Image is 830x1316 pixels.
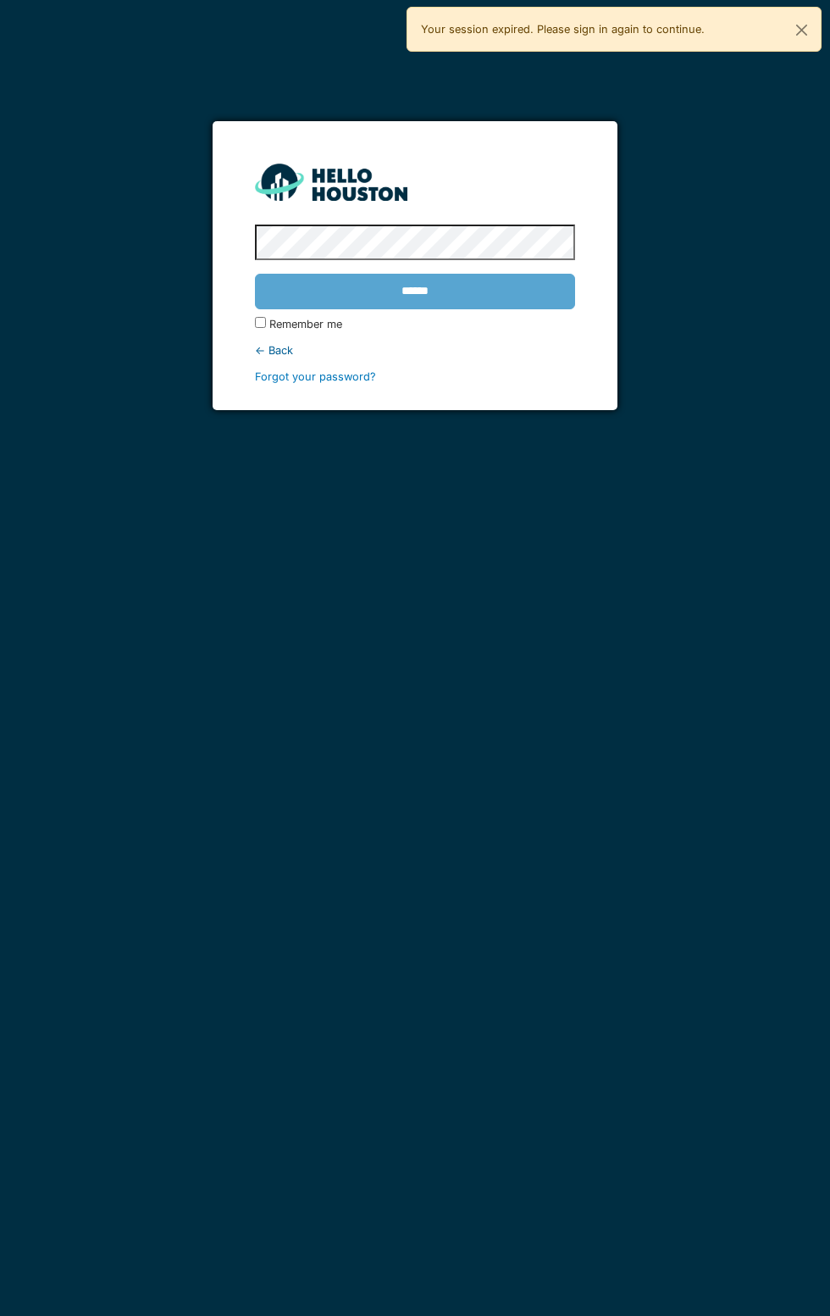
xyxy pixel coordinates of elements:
[783,8,821,53] button: Close
[255,164,407,200] img: HH_line-BYnF2_Hg.png
[407,7,822,52] div: Your session expired. Please sign in again to continue.
[255,342,574,358] div: ← Back
[255,370,376,383] a: Forgot your password?
[269,316,342,332] label: Remember me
